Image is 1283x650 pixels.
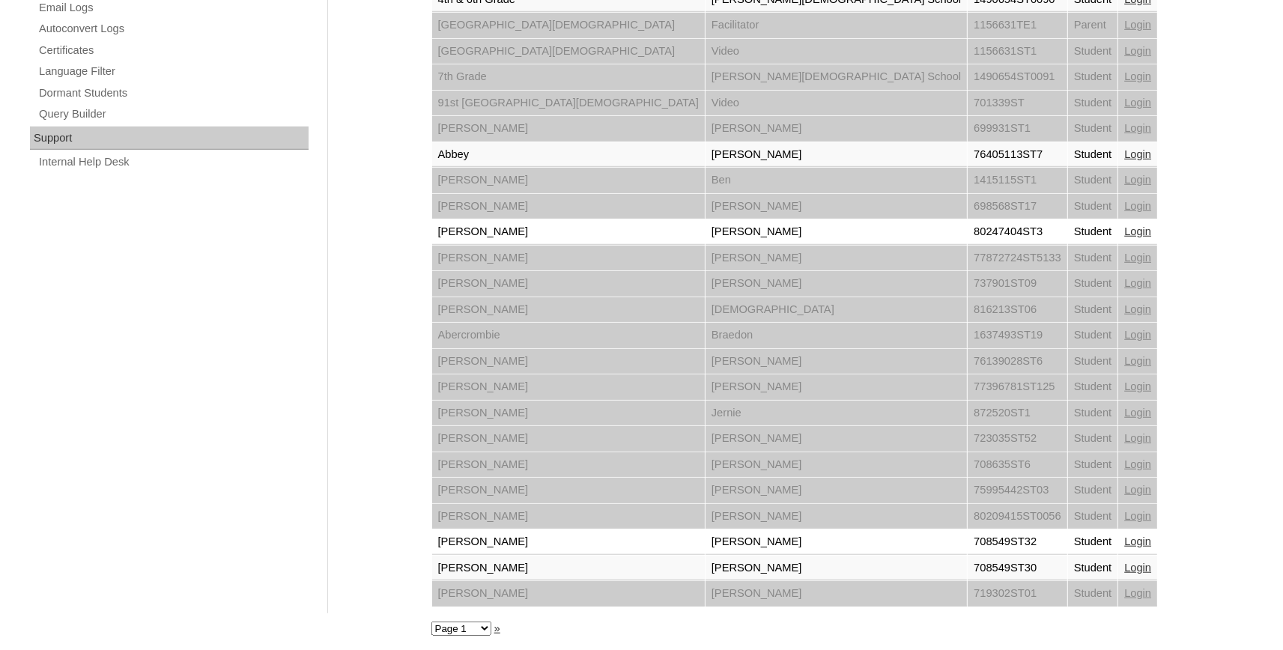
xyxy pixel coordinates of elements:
a: Login [1124,200,1151,212]
td: 77872724ST5133 [968,246,1067,271]
a: Certificates [37,41,309,60]
td: [PERSON_NAME] [432,349,705,374]
td: Student [1068,246,1118,271]
td: Student [1068,556,1118,581]
a: Login [1124,407,1151,419]
a: Internal Help Desk [37,153,309,171]
td: 91st [GEOGRAPHIC_DATA][DEMOGRAPHIC_DATA] [432,91,705,116]
td: Student [1068,219,1118,245]
a: Login [1124,277,1151,289]
a: Login [1124,97,1151,109]
td: 719302ST01 [968,581,1067,607]
td: Abercrombie [432,323,705,348]
td: Ben [706,168,967,193]
a: Login [1124,432,1151,444]
a: Login [1124,148,1151,160]
td: Video [706,39,967,64]
a: Login [1124,380,1151,392]
td: Student [1068,349,1118,374]
a: Login [1124,45,1151,57]
td: Student [1068,116,1118,142]
a: Dormant Students [37,84,309,103]
td: Student [1068,91,1118,116]
td: Student [1068,142,1118,168]
td: Student [1068,426,1118,452]
td: 737901ST09 [968,271,1067,297]
td: Student [1068,39,1118,64]
td: [PERSON_NAME] [432,556,705,581]
a: Login [1124,587,1151,599]
td: Abbey [432,142,705,168]
td: [GEOGRAPHIC_DATA][DEMOGRAPHIC_DATA] [432,39,705,64]
a: Login [1124,303,1151,315]
td: 708549ST30 [968,556,1067,581]
td: Student [1068,297,1118,323]
td: Braedon [706,323,967,348]
td: Parent [1068,13,1118,38]
td: [PERSON_NAME] [706,219,967,245]
a: Login [1124,562,1151,574]
td: 708549ST32 [968,529,1067,555]
td: 1156631TE1 [968,13,1067,38]
a: Login [1124,484,1151,496]
a: » [494,622,500,634]
td: 80209415ST0056 [968,504,1067,529]
a: Login [1124,174,1151,186]
td: 723035ST52 [968,426,1067,452]
td: 701339ST [968,91,1067,116]
a: Login [1124,329,1151,341]
td: [PERSON_NAME] [706,142,967,168]
a: Login [1124,122,1151,134]
td: Student [1068,401,1118,426]
td: 77396781ST125 [968,374,1067,400]
td: Student [1068,374,1118,400]
td: [PERSON_NAME] [432,452,705,478]
td: Student [1068,529,1118,555]
td: Facilitator [706,13,967,38]
td: 1156631ST1 [968,39,1067,64]
td: 708635ST6 [968,452,1067,478]
a: Login [1124,510,1151,522]
a: Login [1124,252,1151,264]
td: Student [1068,452,1118,478]
td: [PERSON_NAME] [432,246,705,271]
td: [PERSON_NAME] [706,194,967,219]
a: Login [1124,225,1151,237]
td: [PERSON_NAME][DEMOGRAPHIC_DATA] School [706,64,967,90]
a: Query Builder [37,105,309,124]
td: Student [1068,323,1118,348]
a: Login [1124,355,1151,367]
td: [PERSON_NAME] [706,349,967,374]
td: 872520ST1 [968,401,1067,426]
td: [PERSON_NAME] [432,529,705,555]
td: [PERSON_NAME] [706,556,967,581]
td: 80247404ST3 [968,219,1067,245]
td: Student [1068,194,1118,219]
td: 698568ST17 [968,194,1067,219]
td: [PERSON_NAME] [706,504,967,529]
td: [PERSON_NAME] [432,194,705,219]
td: [PERSON_NAME] [432,116,705,142]
td: [PERSON_NAME] [432,271,705,297]
td: 1415115ST1 [968,168,1067,193]
td: Student [1068,271,1118,297]
td: [PERSON_NAME] [432,504,705,529]
a: Login [1124,19,1151,31]
td: [PERSON_NAME] [706,452,967,478]
td: [PERSON_NAME] [432,168,705,193]
td: [DEMOGRAPHIC_DATA] [706,297,967,323]
td: 699931ST1 [968,116,1067,142]
td: [PERSON_NAME] [706,529,967,555]
td: [GEOGRAPHIC_DATA][DEMOGRAPHIC_DATA] [432,13,705,38]
a: Autoconvert Logs [37,19,309,38]
td: Student [1068,504,1118,529]
td: 1637493ST19 [968,323,1067,348]
td: [PERSON_NAME] [432,374,705,400]
td: [PERSON_NAME] [706,116,967,142]
td: 75995442ST03 [968,478,1067,503]
td: Student [1068,478,1118,503]
a: Login [1124,535,1151,547]
td: 7th Grade [432,64,705,90]
td: Video [706,91,967,116]
a: Login [1124,458,1151,470]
